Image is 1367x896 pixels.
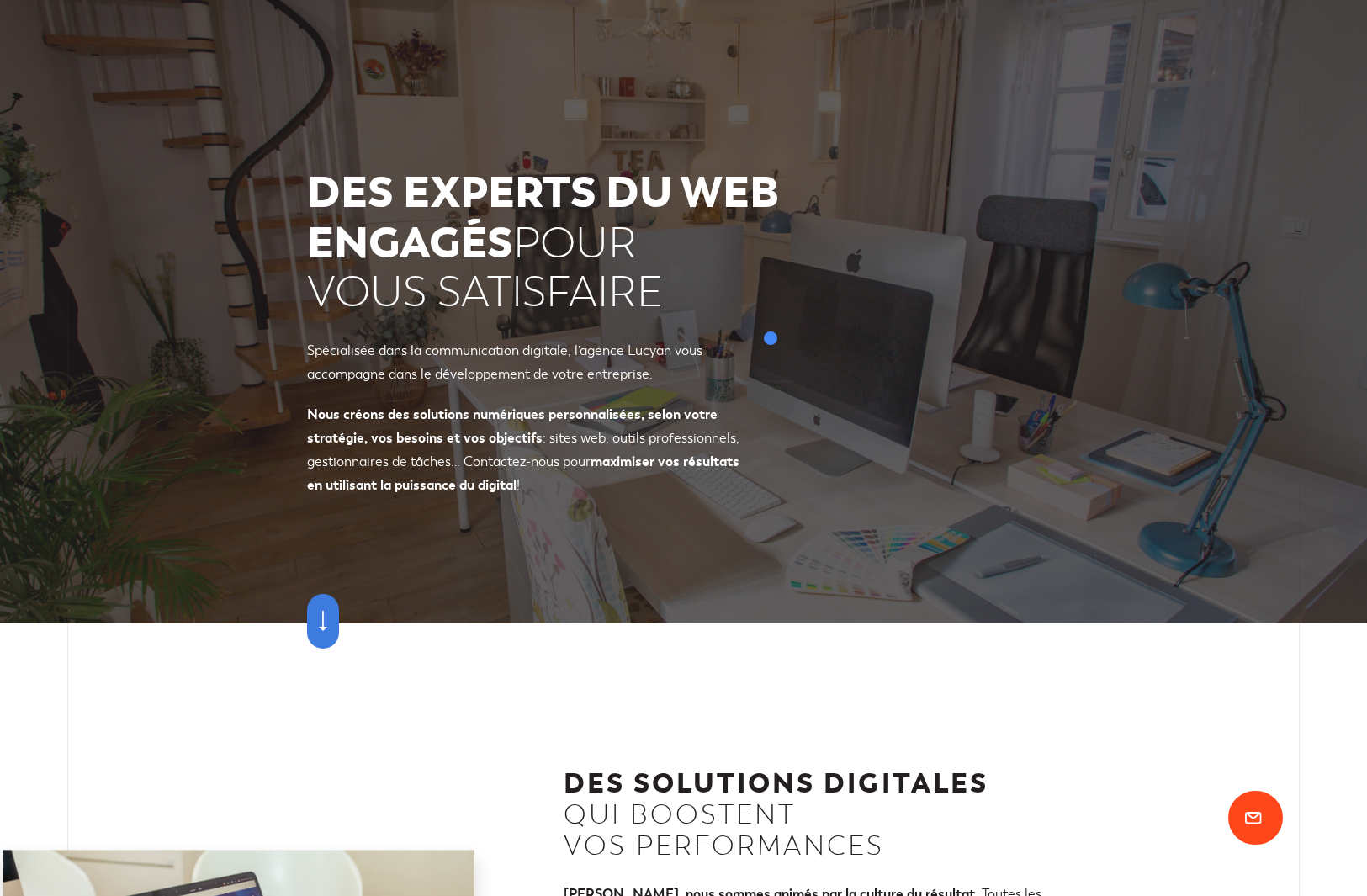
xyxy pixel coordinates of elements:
strong: Nous créons des solutions numériques personnalisées, selon votre stratégie, vos besoins et vos ob... [307,406,718,447]
span: vos performances [564,831,988,862]
p: : sites web, outils professionnels, gestionnaires de tâches… Contactez-nous pour ! [307,403,739,497]
strong: Des experts du web [307,164,779,221]
span: qui boostent [564,800,988,831]
strong: Des solutions digitales [564,766,988,802]
strong: maximiser vos résultats en utilisant la puissance du digital [307,453,739,494]
span: vous satisfaire [307,268,779,318]
strong: engagés [307,215,513,272]
span: pour [307,219,779,269]
p: Spécialisée dans la communication digitale, l’agence Lucyan vous accompagne dans le développement... [307,339,739,386]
